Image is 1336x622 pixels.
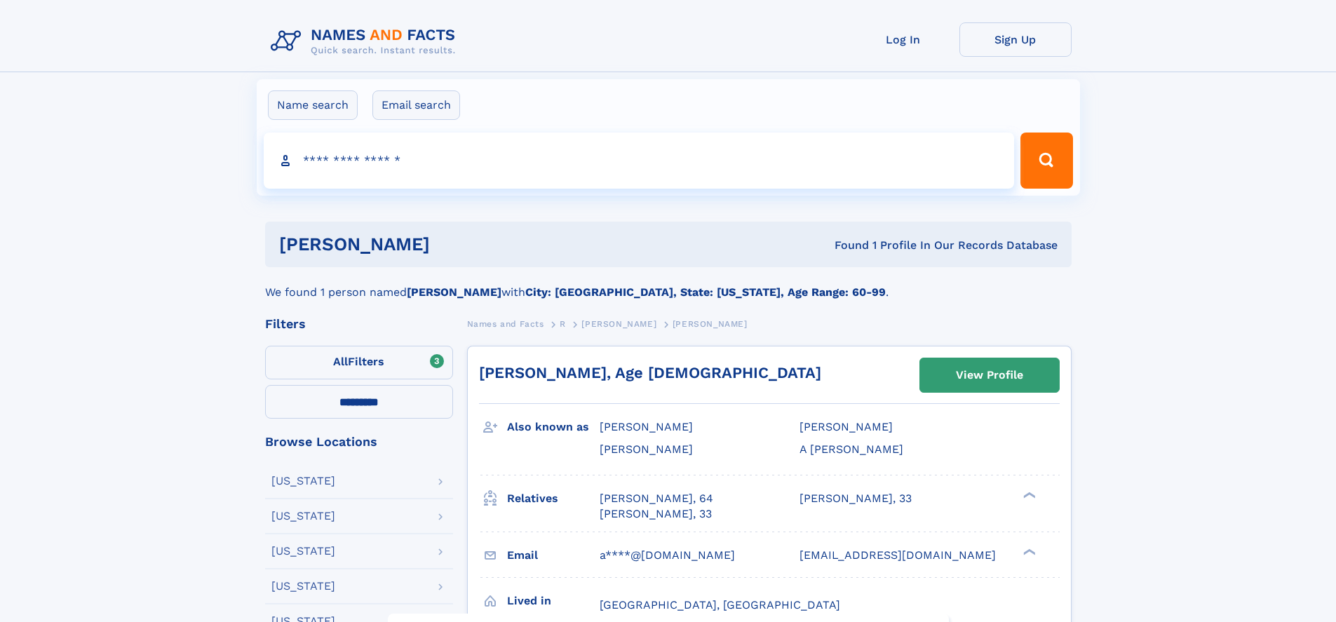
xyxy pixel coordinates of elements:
b: [PERSON_NAME] [407,285,501,299]
div: Found 1 Profile In Our Records Database [632,238,1058,253]
div: [US_STATE] [271,581,335,592]
h3: Relatives [507,487,600,511]
h3: Also known as [507,415,600,439]
a: Sign Up [959,22,1072,57]
span: [GEOGRAPHIC_DATA], [GEOGRAPHIC_DATA] [600,598,840,611]
h3: Email [507,543,600,567]
a: [PERSON_NAME], 64 [600,491,713,506]
a: Log In [847,22,959,57]
h1: [PERSON_NAME] [279,236,633,253]
a: [PERSON_NAME], 33 [799,491,912,506]
label: Filters [265,346,453,379]
div: We found 1 person named with . [265,267,1072,301]
span: All [333,355,348,368]
div: [US_STATE] [271,475,335,487]
div: [US_STATE] [271,511,335,522]
a: [PERSON_NAME] [581,315,656,332]
a: Names and Facts [467,315,544,332]
a: [PERSON_NAME], Age [DEMOGRAPHIC_DATA] [479,364,821,381]
label: Email search [372,90,460,120]
a: View Profile [920,358,1059,392]
div: Filters [265,318,453,330]
label: Name search [268,90,358,120]
a: [PERSON_NAME], 33 [600,506,712,522]
span: A [PERSON_NAME] [799,442,903,456]
h3: Lived in [507,589,600,613]
span: [PERSON_NAME] [799,420,893,433]
span: R [560,319,566,329]
span: [PERSON_NAME] [581,319,656,329]
div: ❯ [1020,547,1037,556]
span: [PERSON_NAME] [673,319,748,329]
button: Search Button [1020,133,1072,189]
input: search input [264,133,1015,189]
div: [US_STATE] [271,546,335,557]
b: City: [GEOGRAPHIC_DATA], State: [US_STATE], Age Range: 60-99 [525,285,886,299]
div: View Profile [956,359,1023,391]
a: R [560,315,566,332]
div: Browse Locations [265,435,453,448]
span: [EMAIL_ADDRESS][DOMAIN_NAME] [799,548,996,562]
span: [PERSON_NAME] [600,420,693,433]
img: Logo Names and Facts [265,22,467,60]
div: ❯ [1020,490,1037,499]
span: [PERSON_NAME] [600,442,693,456]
